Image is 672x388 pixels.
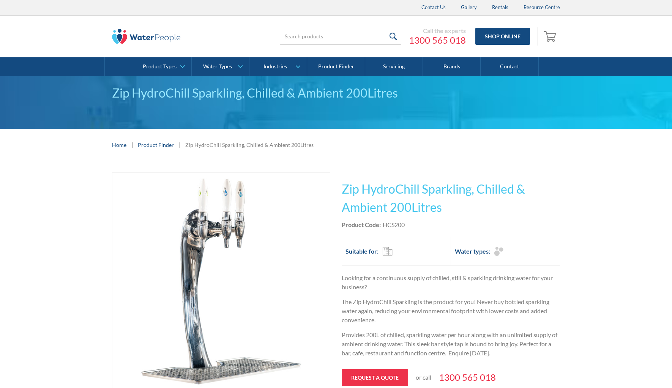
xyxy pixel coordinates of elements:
[345,247,379,256] h2: Suitable for:
[342,180,560,216] h1: Zip HydroChill Sparkling, Chilled & Ambient 200Litres
[185,141,314,149] div: Zip HydroChill Sparkling, Chilled & Ambient 200Litres
[263,63,287,70] div: Industries
[455,247,490,256] h2: Water types:
[342,273,560,292] p: Looking for a continuous supply of chilled, still & sparkling drinking water for your business?
[409,35,466,46] a: 1300 565 018
[342,221,381,228] strong: Product Code:
[439,371,496,384] a: 1300 565 018
[383,220,405,229] div: HCS200
[203,63,232,70] div: Water Types
[342,330,560,358] p: Provides 200L of chilled, sparkling water per hour along with an unlimited supply of ambient drin...
[475,28,530,45] a: Shop Online
[192,57,249,76] a: Water Types
[143,63,177,70] div: Product Types
[544,30,558,42] img: shopping cart
[249,57,307,76] a: Industries
[112,29,180,44] img: The Water People
[112,141,126,149] a: Home
[178,140,181,149] div: |
[112,84,560,102] div: Zip HydroChill Sparkling, Chilled & Ambient 200Litres
[365,57,423,76] a: Servicing
[134,57,191,76] a: Product Types
[307,57,365,76] a: Product Finder
[423,57,481,76] a: Brands
[481,57,538,76] a: Contact
[130,140,134,149] div: |
[342,369,408,386] a: Request a quote
[542,27,560,46] a: Open cart
[138,141,174,149] a: Product Finder
[416,373,431,382] p: or call
[409,27,466,35] div: Call the experts
[342,297,560,325] p: The Zip HydroChill Sparkling is the product for you! Never buy bottled sparkling water again, red...
[280,28,401,45] input: Search products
